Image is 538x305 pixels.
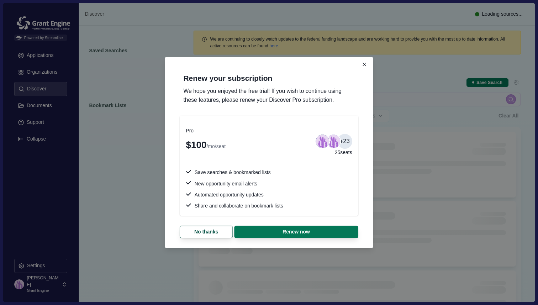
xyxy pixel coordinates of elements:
[195,191,264,199] span: Automated opportunity updates
[335,149,352,156] span: 25 seats
[360,59,370,69] button: Close
[186,127,226,135] span: Pro
[183,87,354,104] span: We hope you enjoyed the free trial! If you wish to continue using these features, please renew yo...
[180,226,233,238] button: No thanks
[207,143,226,149] span: /mo/seat
[337,134,352,149] span: +23
[195,202,283,210] span: Share and collaborate on bookmark lists
[186,140,206,150] span: $100
[195,169,271,176] span: Save searches & bookmarked lists
[195,180,257,187] span: New opportunity email alerts
[316,135,329,148] img: Ian Bruzas
[234,226,358,238] button: Renew now
[327,135,340,148] img: Emily McMains
[183,73,354,83] span: Renew your subscription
